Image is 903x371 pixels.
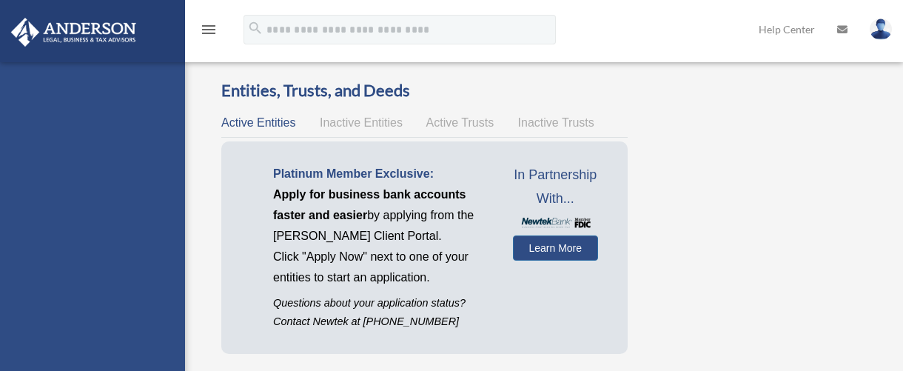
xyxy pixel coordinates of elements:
span: Inactive Entities [320,116,403,129]
p: Platinum Member Exclusive: [273,164,491,184]
i: menu [200,21,218,39]
span: Active Entities [221,116,295,129]
span: Active Trusts [426,116,494,129]
h3: Entities, Trusts, and Deeds [221,79,628,102]
p: Click "Apply Now" next to one of your entities to start an application. [273,247,491,288]
p: Questions about your application status? Contact Newtek at [PHONE_NUMBER] [273,294,491,331]
a: Learn More [513,235,598,261]
span: Inactive Trusts [518,116,594,129]
img: NewtekBankLogoSM.png [520,218,591,228]
img: User Pic [870,19,892,40]
i: search [247,20,263,36]
p: by applying from the [PERSON_NAME] Client Portal. [273,184,491,247]
a: menu [200,26,218,39]
span: Apply for business bank accounts faster and easier [273,188,466,221]
img: Anderson Advisors Platinum Portal [7,18,141,47]
span: In Partnership With... [513,164,598,210]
